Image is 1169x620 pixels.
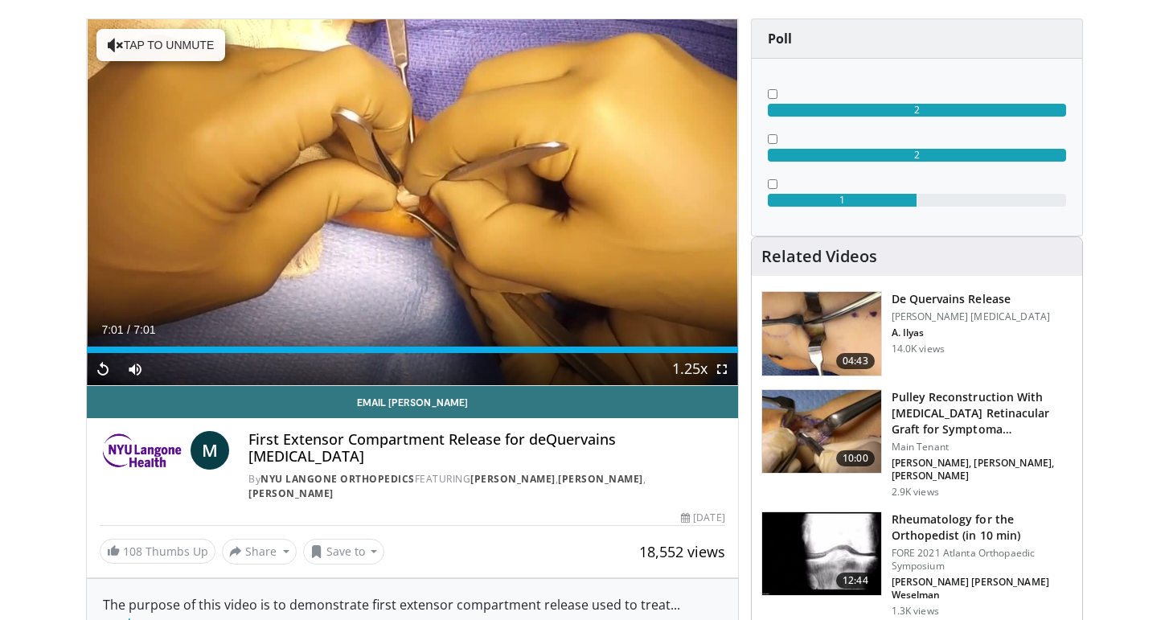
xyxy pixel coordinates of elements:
[892,326,1050,339] p: A. Ilyas
[761,247,877,266] h4: Related Videos
[762,292,881,376] img: fcbb7653-638d-491d-ab91-ceb02087afd5.150x105_q85_crop-smart_upscale.jpg
[260,472,415,486] a: NYU Langone Orthopedics
[558,472,643,486] a: [PERSON_NAME]
[248,472,724,501] div: By FEATURING , ,
[639,542,725,561] span: 18,552 views
[100,539,215,564] a: 108 Thumbs Up
[191,431,229,470] a: M
[892,605,939,618] p: 1.3K views
[892,486,939,499] p: 2.9K views
[87,347,738,353] div: Progress Bar
[222,539,297,565] button: Share
[892,389,1073,437] h3: Pulley Reconstruction With [MEDICAL_DATA] Retinacular Graft for Symptoma…
[762,390,881,474] img: 543dab1c-2fce-49b4-8832-bc2c650fa2e4.150x105_q85_crop-smart_upscale.jpg
[836,573,875,589] span: 12:44
[133,323,155,336] span: 7:01
[87,353,119,385] button: Replay
[761,389,1073,499] a: 10:00 Pulley Reconstruction With [MEDICAL_DATA] Retinacular Graft for Symptoma… Main Tenant [PERS...
[768,30,792,47] strong: Poll
[96,29,225,61] button: Tap to unmute
[762,512,881,596] img: 5d7f87a9-ed17-4cff-b026-dee2fe7e3a68.150x105_q85_crop-smart_upscale.jpg
[768,104,1066,117] div: 2
[681,511,724,525] div: [DATE]
[892,343,945,355] p: 14.0K views
[768,194,917,207] div: 1
[87,19,738,386] video-js: Video Player
[836,450,875,466] span: 10:00
[892,291,1050,307] h3: De Quervains Release
[761,511,1073,618] a: 12:44 Rheumatology for the Orthopedist (in 10 min) FORE 2021 Atlanta Orthopaedic Symposium [PERSO...
[87,386,738,418] a: Email [PERSON_NAME]
[768,149,1066,162] div: 2
[892,457,1073,482] p: [PERSON_NAME], [PERSON_NAME], [PERSON_NAME]
[303,539,385,565] button: Save to
[836,353,875,369] span: 04:43
[470,472,556,486] a: [PERSON_NAME]
[101,323,123,336] span: 7:01
[892,576,1073,602] p: [PERSON_NAME] [PERSON_NAME] Weselman
[892,511,1073,544] h3: Rheumatology for the Orthopedist (in 10 min)
[706,353,738,385] button: Fullscreen
[892,547,1073,573] p: FORE 2021 Atlanta Orthopaedic Symposium
[674,353,706,385] button: Playback Rate
[248,487,334,500] a: [PERSON_NAME]
[123,544,142,559] span: 108
[119,353,151,385] button: Mute
[100,431,184,470] img: NYU Langone Orthopedics
[892,441,1073,454] p: Main Tenant
[892,310,1050,323] p: [PERSON_NAME] [MEDICAL_DATA]
[761,291,1073,376] a: 04:43 De Quervains Release [PERSON_NAME] [MEDICAL_DATA] A. Ilyas 14.0K views
[248,431,724,466] h4: First Extensor Compartment Release for deQuervains [MEDICAL_DATA]
[127,323,130,336] span: /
